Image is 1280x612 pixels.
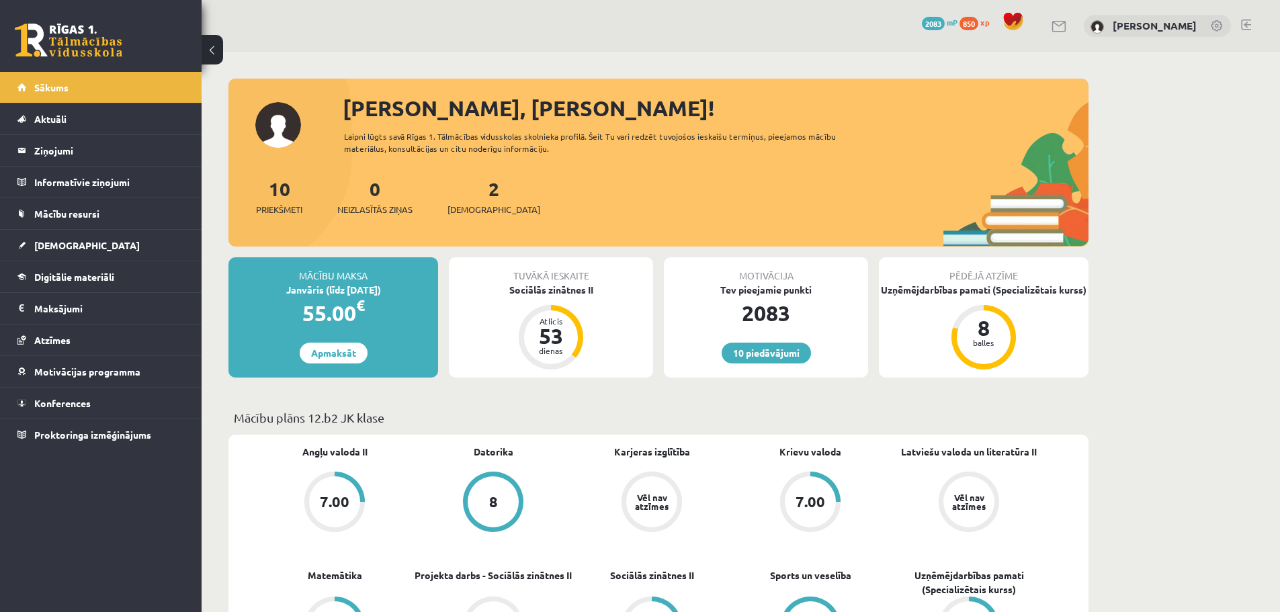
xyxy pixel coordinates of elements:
span: € [356,296,365,315]
span: Aktuāli [34,113,67,125]
div: dienas [531,347,571,355]
legend: Maksājumi [34,293,185,324]
span: [DEMOGRAPHIC_DATA] [34,239,140,251]
a: Mācību resursi [17,198,185,229]
span: Motivācijas programma [34,365,140,378]
a: 7.00 [731,472,890,535]
a: Matemātika [308,568,362,582]
a: 0Neizlasītās ziņas [337,177,413,216]
a: 7.00 [255,472,414,535]
a: 2083 mP [922,17,957,28]
span: Priekšmeti [256,203,302,216]
a: 8 [414,472,572,535]
a: [DEMOGRAPHIC_DATA] [17,230,185,261]
a: Sociālās zinātnes II Atlicis 53 dienas [449,283,653,371]
span: 850 [959,17,978,30]
div: Vēl nav atzīmes [633,493,671,511]
a: Konferences [17,388,185,419]
div: 53 [531,325,571,347]
div: balles [964,339,1004,347]
a: Krievu valoda [779,445,841,459]
span: Atzīmes [34,334,71,346]
div: Sociālās zinātnes II [449,283,653,297]
div: Tev pieejamie punkti [664,283,868,297]
a: Atzīmes [17,324,185,355]
a: Latviešu valoda un literatūra II [901,445,1037,459]
div: 7.00 [796,494,825,509]
a: 10Priekšmeti [256,177,302,216]
div: Pēdējā atzīme [879,257,1089,283]
a: Sports un veselība [770,568,851,582]
p: Mācību plāns 12.b2 JK klase [234,408,1083,427]
div: 8 [964,317,1004,339]
a: Motivācijas programma [17,356,185,387]
div: Mācību maksa [228,257,438,283]
span: Mācību resursi [34,208,99,220]
a: Maksājumi [17,293,185,324]
div: Uzņēmējdarbības pamati (Specializētais kurss) [879,283,1089,297]
div: Janvāris (līdz [DATE]) [228,283,438,297]
span: Konferences [34,397,91,409]
div: Laipni lūgts savā Rīgas 1. Tālmācības vidusskolas skolnieka profilā. Šeit Tu vari redzēt tuvojošo... [344,130,860,155]
a: Vēl nav atzīmes [890,472,1048,535]
span: [DEMOGRAPHIC_DATA] [447,203,540,216]
img: Emīls Ozoliņš [1091,20,1104,34]
a: Uzņēmējdarbības pamati (Specializētais kurss) [890,568,1048,597]
div: 55.00 [228,297,438,329]
div: Motivācija [664,257,868,283]
legend: Informatīvie ziņojumi [34,167,185,198]
a: Datorika [474,445,513,459]
div: 2083 [664,297,868,329]
div: Atlicis [531,317,571,325]
div: 8 [489,494,498,509]
a: Projekta darbs - Sociālās zinātnes II [415,568,572,582]
a: 850 xp [959,17,996,28]
a: Rīgas 1. Tālmācības vidusskola [15,24,122,57]
a: 2[DEMOGRAPHIC_DATA] [447,177,540,216]
div: [PERSON_NAME], [PERSON_NAME]! [343,92,1089,124]
a: Ziņojumi [17,135,185,166]
a: Angļu valoda II [302,445,368,459]
a: Proktoringa izmēģinājums [17,419,185,450]
span: Digitālie materiāli [34,271,114,283]
a: Vēl nav atzīmes [572,472,731,535]
div: Tuvākā ieskaite [449,257,653,283]
span: xp [980,17,989,28]
div: Vēl nav atzīmes [950,493,988,511]
span: Sākums [34,81,69,93]
a: [PERSON_NAME] [1113,19,1197,32]
a: Karjeras izglītība [614,445,690,459]
span: Proktoringa izmēģinājums [34,429,151,441]
a: Sociālās zinātnes II [610,568,694,582]
a: Digitālie materiāli [17,261,185,292]
a: Aktuāli [17,103,185,134]
span: 2083 [922,17,945,30]
a: Apmaksāt [300,343,368,363]
a: Informatīvie ziņojumi [17,167,185,198]
a: Uzņēmējdarbības pamati (Specializētais kurss) 8 balles [879,283,1089,371]
a: Sākums [17,72,185,103]
span: Neizlasītās ziņas [337,203,413,216]
a: 10 piedāvājumi [722,343,811,363]
div: 7.00 [320,494,349,509]
span: mP [947,17,957,28]
legend: Ziņojumi [34,135,185,166]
